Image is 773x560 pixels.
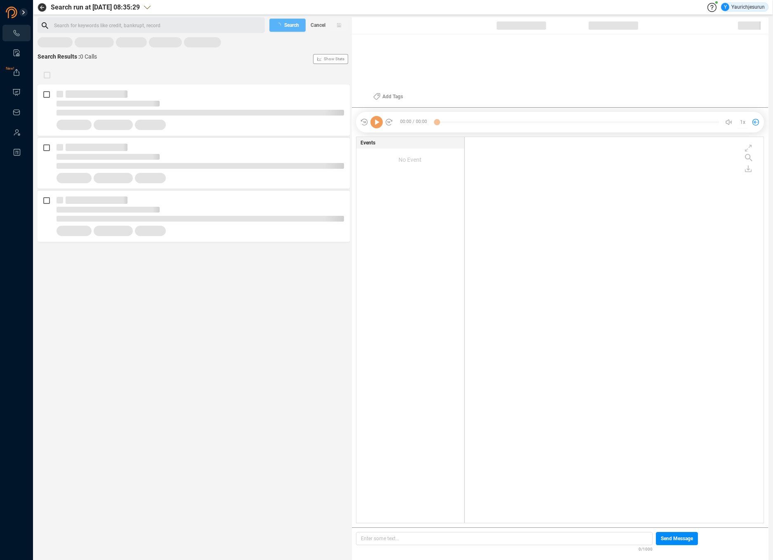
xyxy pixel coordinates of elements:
span: 1x [740,116,745,129]
button: Add Tags [368,90,408,103]
div: grid [469,139,764,522]
span: Y [724,3,727,11]
li: Interactions [2,25,31,41]
a: New! [12,69,21,77]
span: Send Message [661,532,693,545]
span: Add Tags [382,90,403,103]
span: Events [361,139,375,146]
div: Yaurichjesurun [721,3,765,11]
span: Cancel [311,19,325,32]
span: 0 Calls [80,53,97,60]
li: Exports [2,64,31,81]
span: Search run at [DATE] 08:35:29 [51,2,140,12]
li: Smart Reports [2,45,31,61]
div: No Event [356,149,464,171]
button: 1x [737,116,748,128]
img: prodigal-logo [6,7,51,18]
span: New! [6,60,14,77]
span: Show Stats [324,9,344,109]
span: Search Results : [38,53,80,60]
li: Visuals [2,84,31,101]
span: 00:00 / 00:00 [393,116,437,128]
button: Send Message [656,532,698,545]
li: Inbox [2,104,31,121]
button: Show Stats [313,54,348,64]
button: Cancel [306,19,330,32]
span: 0/1000 [639,545,653,552]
